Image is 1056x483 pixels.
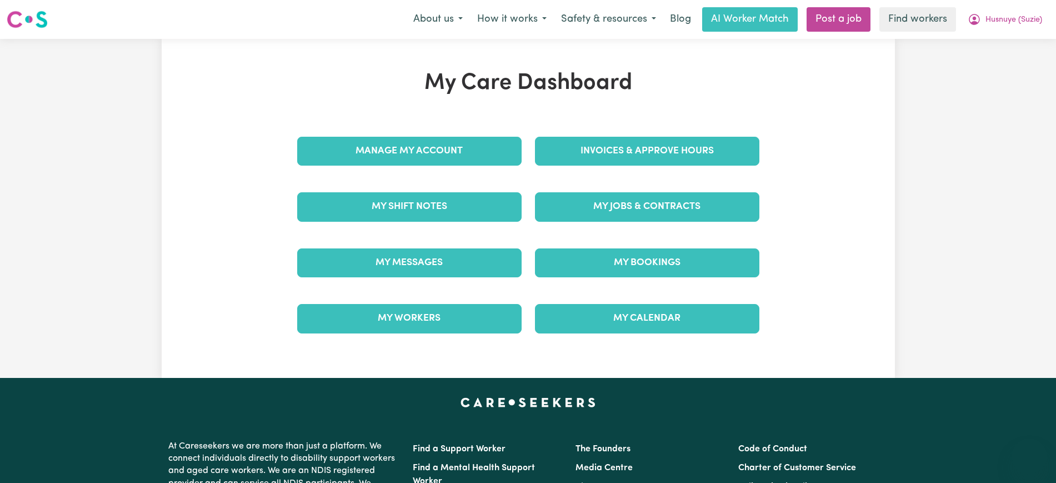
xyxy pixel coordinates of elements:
[575,445,630,454] a: The Founders
[535,192,759,221] a: My Jobs & Contracts
[985,14,1042,26] span: Husnuye (Suzie)
[297,137,522,166] a: Manage My Account
[7,9,48,29] img: Careseekers logo
[297,248,522,277] a: My Messages
[461,398,595,407] a: Careseekers home page
[960,8,1049,31] button: My Account
[297,304,522,333] a: My Workers
[738,445,807,454] a: Code of Conduct
[535,248,759,277] a: My Bookings
[297,192,522,221] a: My Shift Notes
[879,7,956,32] a: Find workers
[807,7,870,32] a: Post a job
[413,445,506,454] a: Find a Support Worker
[663,7,698,32] a: Blog
[575,464,633,472] a: Media Centre
[535,304,759,333] a: My Calendar
[406,8,470,31] button: About us
[1012,439,1047,474] iframe: Button to launch messaging window
[470,8,554,31] button: How it works
[702,7,798,32] a: AI Worker Match
[7,7,48,32] a: Careseekers logo
[554,8,663,31] button: Safety & resources
[535,137,759,166] a: Invoices & Approve Hours
[738,464,856,472] a: Charter of Customer Service
[291,70,766,97] h1: My Care Dashboard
